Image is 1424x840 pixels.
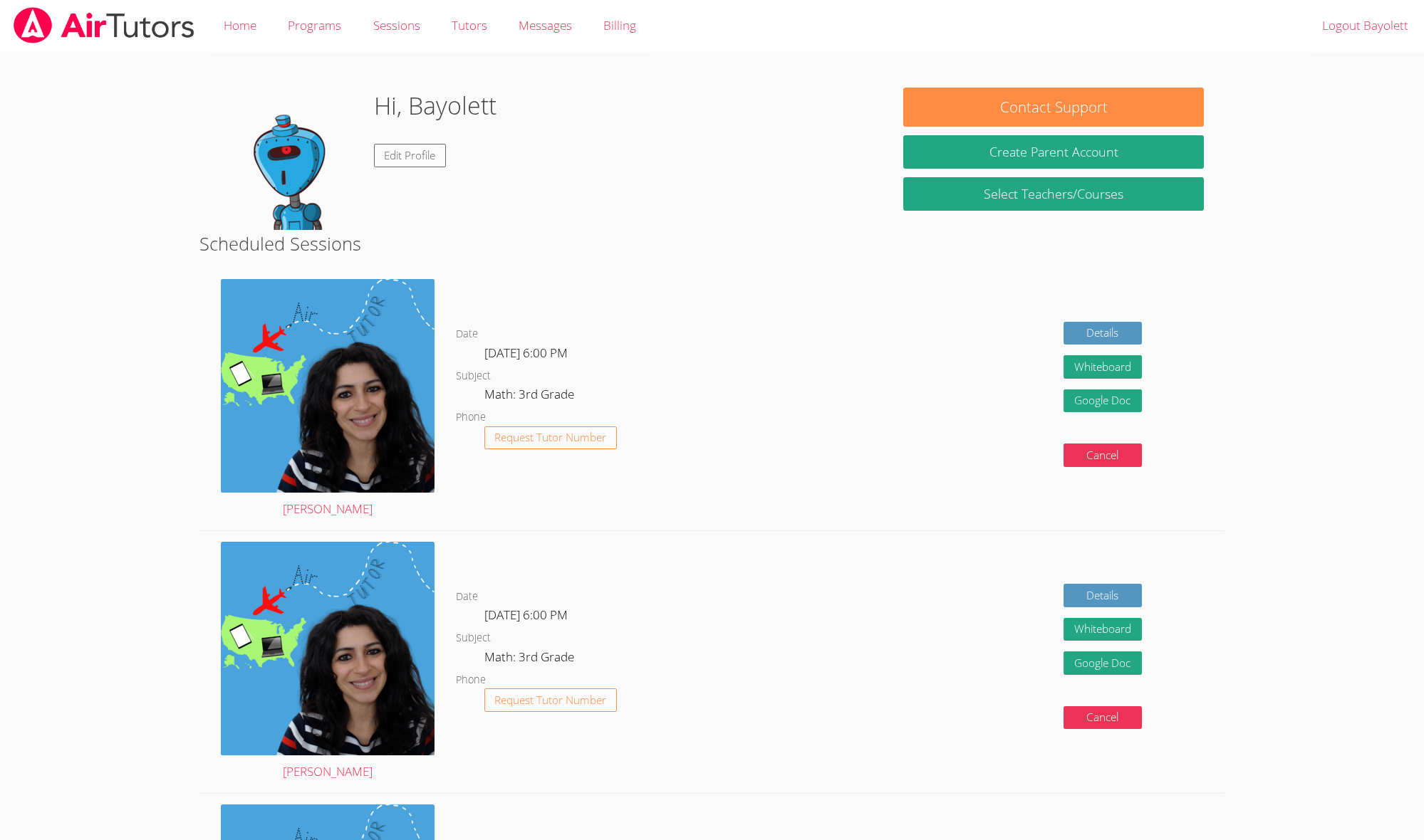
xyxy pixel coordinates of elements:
[456,629,491,647] dt: Subject
[484,384,577,409] dd: Math: 3rd Grade
[484,426,618,450] button: Request Tutor Number
[456,588,478,606] dt: Date
[220,88,363,230] img: default.png
[1064,443,1142,467] button: Cancel
[1064,322,1142,345] a: Details
[494,695,606,705] span: Request Tutor Number
[374,88,497,124] h1: Hi, Bayolett
[484,688,618,712] button: Request Tutor Number
[221,542,435,755] img: air%20tutor%20avatar.png
[221,279,435,493] img: air%20tutor%20avatar.png
[903,135,1204,169] button: Create Parent Account
[1064,355,1142,379] button: Whiteboard
[484,647,577,671] dd: Math: 3rd Grade
[456,325,478,343] dt: Date
[1064,706,1142,730] button: Cancel
[903,88,1204,127] button: Contact Support
[12,7,196,43] img: airtutors_banner-c4298cdbf04f3fff15de1276eac7730deb9818008684d7c2e4769d2f7ddbe033.png
[494,432,606,443] span: Request Tutor Number
[519,17,572,33] span: Messages
[484,607,568,623] span: [DATE] 6:00 PM
[221,279,435,520] a: [PERSON_NAME]
[1064,584,1142,607] a: Details
[199,230,1225,257] h2: Scheduled Sessions
[456,409,486,426] dt: Phone
[484,345,568,361] span: [DATE] 6:00 PM
[456,367,491,385] dt: Subject
[903,177,1204,211] a: Select Teachers/Courses
[221,542,435,782] a: [PERSON_NAME]
[1064,651,1142,675] a: Google Doc
[1064,618,1142,641] button: Whiteboard
[374,144,447,167] a: Edit Profile
[1064,389,1142,413] a: Google Doc
[456,671,486,689] dt: Phone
